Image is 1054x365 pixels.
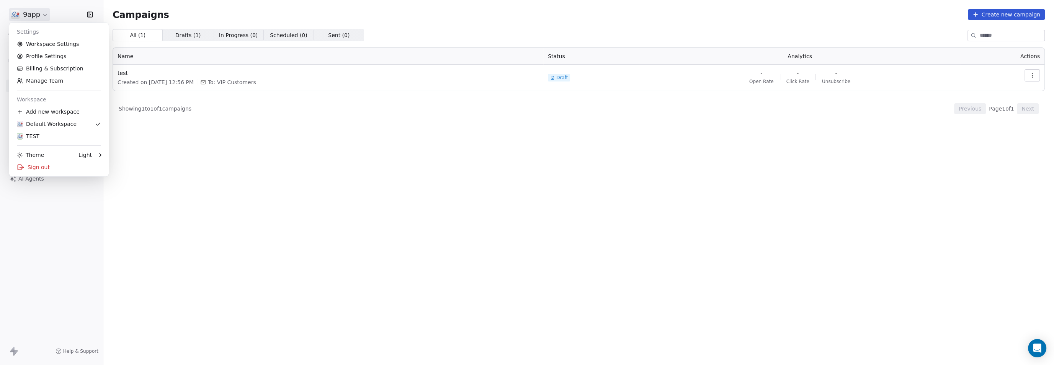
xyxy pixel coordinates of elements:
div: Workspace [12,93,106,106]
a: Profile Settings [12,50,106,62]
div: Sign out [12,161,106,173]
div: Theme [17,151,44,159]
a: Workspace Settings [12,38,106,50]
img: logo_con%20trasparenza.png [17,121,23,127]
div: TEST [17,132,39,140]
a: Billing & Subscription [12,62,106,75]
a: Manage Team [12,75,106,87]
img: logo_con%20trasparenza.png [17,133,23,139]
div: Light [78,151,92,159]
div: Settings [12,26,106,38]
div: Default Workspace [17,120,77,128]
div: Add new workspace [12,106,106,118]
